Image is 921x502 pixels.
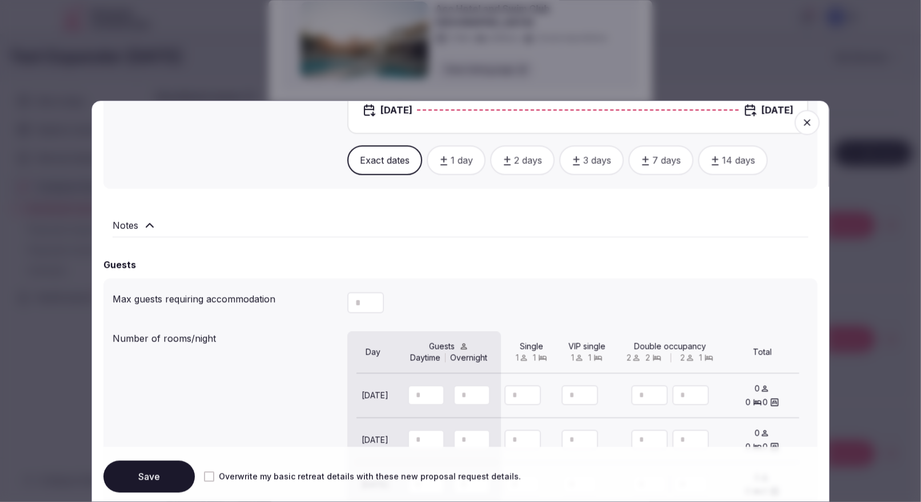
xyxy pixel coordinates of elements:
div: [DATE] [357,390,394,401]
label: Overwrite my basic retreat details with these new proposal request details. [204,471,521,482]
div: Double occupancy [620,341,720,352]
span: 0 [746,397,751,408]
span: 1 [588,352,591,364]
span: 1 [699,352,702,364]
span: 2 [627,352,631,364]
h2: Notes [113,219,138,232]
span: 0 [763,397,768,408]
span: 1 [571,352,574,364]
h2: Guests [103,258,136,272]
button: 3 days [559,146,624,175]
div: Guests [394,341,504,352]
div: Single [509,341,554,352]
button: Overwrite my basic retreat details with these new proposal request details. [204,471,214,481]
button: 1 [571,352,584,364]
button: 0 [755,428,770,439]
span: 0 [763,441,768,453]
button: Exact dates [347,146,422,175]
button: 1 [699,352,714,364]
button: 0 [763,441,779,453]
button: 2 [680,352,695,364]
button: 2 [627,352,641,364]
button: 2 days [490,146,555,175]
span: 2 [646,352,650,364]
div: Max guests requiring accommodation [113,288,338,306]
button: 2 [646,352,662,364]
div: Overnight [450,352,487,364]
span: 0 [755,428,760,439]
button: 1 [533,352,547,364]
button: 0 [763,397,779,408]
div: [DATE] [357,435,394,446]
button: 0 [755,383,770,395]
span: 2 [680,352,685,364]
div: Total [726,347,799,358]
button: 1 [588,352,603,364]
button: 1 [516,352,528,364]
div: Day [366,347,385,358]
button: 14 days [698,146,768,175]
div: Number of rooms/night [113,327,338,346]
button: Save [103,460,195,492]
span: 1 [516,352,519,364]
div: Check out [743,103,794,117]
button: 0 [746,397,762,408]
div: Check in [362,103,413,117]
button: 7 days [628,146,694,175]
span: 1 [533,352,536,364]
div: VIP single [564,341,610,352]
span: 0 [755,383,760,395]
button: 1 day [427,146,486,175]
div: Daytime [410,352,441,364]
span: 0 [746,441,751,453]
button: 0 [746,441,762,453]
